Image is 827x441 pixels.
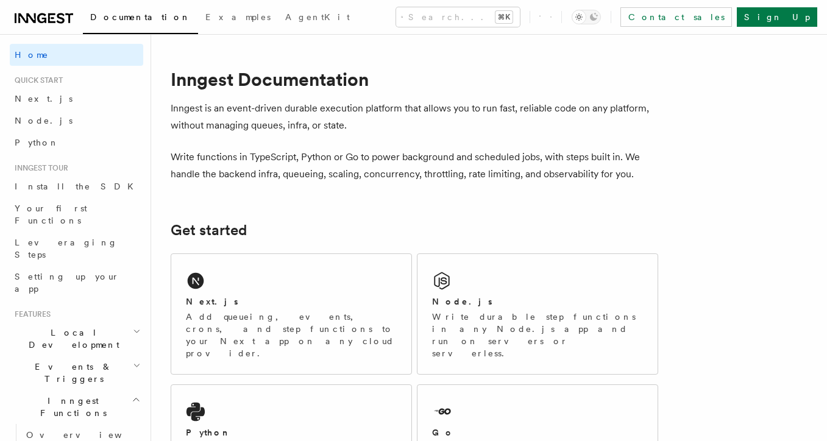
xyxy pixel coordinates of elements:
[10,197,143,231] a: Your first Functions
[171,100,658,134] p: Inngest is an event-driven durable execution platform that allows you to run fast, reliable code ...
[417,253,658,375] a: Node.jsWrite durable step functions in any Node.js app and run on servers or serverless.
[495,11,513,23] kbd: ⌘K
[186,311,397,359] p: Add queueing, events, crons, and step functions to your Next app on any cloud provider.
[15,94,73,104] span: Next.js
[10,231,143,266] a: Leveraging Steps
[10,110,143,132] a: Node.js
[171,68,658,90] h1: Inngest Documentation
[737,7,817,27] a: Sign Up
[285,12,350,22] span: AgentKit
[10,361,133,385] span: Events & Triggers
[15,182,141,191] span: Install the SDK
[10,390,143,424] button: Inngest Functions
[15,116,73,125] span: Node.js
[10,175,143,197] a: Install the SDK
[205,12,271,22] span: Examples
[396,7,520,27] button: Search...⌘K
[15,138,59,147] span: Python
[90,12,191,22] span: Documentation
[572,10,601,24] button: Toggle dark mode
[15,238,118,259] span: Leveraging Steps
[10,76,63,85] span: Quick start
[26,430,152,440] span: Overview
[432,311,643,359] p: Write durable step functions in any Node.js app and run on servers or serverless.
[620,7,732,27] a: Contact sales
[83,4,198,34] a: Documentation
[10,322,143,356] button: Local Development
[198,4,278,33] a: Examples
[278,4,357,33] a: AgentKit
[10,266,143,300] a: Setting up your app
[10,44,143,66] a: Home
[432,295,492,308] h2: Node.js
[432,426,454,439] h2: Go
[15,49,49,61] span: Home
[10,309,51,319] span: Features
[10,132,143,153] a: Python
[15,203,87,225] span: Your first Functions
[186,426,231,439] h2: Python
[186,295,238,308] h2: Next.js
[15,272,119,294] span: Setting up your app
[10,88,143,110] a: Next.js
[171,253,412,375] a: Next.jsAdd queueing, events, crons, and step functions to your Next app on any cloud provider.
[10,356,143,390] button: Events & Triggers
[171,149,658,183] p: Write functions in TypeScript, Python or Go to power background and scheduled jobs, with steps bu...
[10,163,68,173] span: Inngest tour
[10,395,132,419] span: Inngest Functions
[10,326,133,351] span: Local Development
[171,222,247,239] a: Get started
